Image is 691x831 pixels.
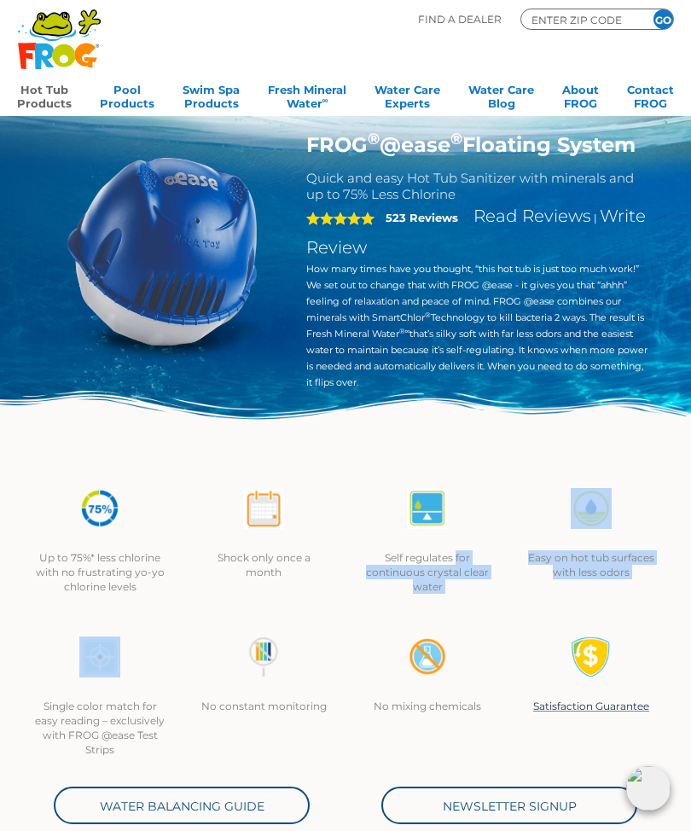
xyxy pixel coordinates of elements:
p: Self regulates for continuous crystal clear water [363,550,492,594]
a: Swim SpaProducts [183,78,240,112]
a: Water CareExperts [375,78,440,112]
p: No mixing chemicals [363,699,492,713]
sup: ® [368,130,380,148]
img: Satisfaction Guarantee Icon [571,636,612,677]
img: icon-atease-color-match [79,636,120,677]
a: Hot TubProducts [17,78,72,112]
p: Up to 75%* less chlorine with no frustrating yo-yo chlorine levels [35,550,165,594]
p: Shock only once a month [199,550,328,579]
img: icon-atease-easy-on [571,488,612,529]
a: Newsletter Signup [381,787,637,824]
p: Find A Dealer [418,9,502,30]
p: No constant monitoring [199,699,328,713]
h2: Quick and easy Hot Tub Sanitizer with minerals and up to 75% Less Chlorine [306,170,648,202]
span: | [594,212,597,224]
p: Easy on hot tub surfaces with less odors [526,550,656,579]
a: Satisfaction Guarantee [533,700,649,712]
a: Water Balancing Guide [54,787,310,824]
img: atease-icon-shock-once [243,488,284,529]
p: Single color match for easy reading – exclusively with FROG @ease Test Strips [35,699,165,757]
a: PoolProducts [100,78,154,112]
img: icon-atease-75percent-less [79,488,120,529]
a: Fresh MineralWater∞ [268,78,346,112]
span: 5 [306,212,375,225]
sup: ® [425,311,431,319]
img: no-mixing1 [407,636,448,677]
sup: ®∞ [399,327,410,335]
strong: 523 Reviews [386,211,458,224]
img: hot-tub-product-atease-system.png [44,132,281,369]
sup: ® [450,130,462,148]
h1: FROG @ease Floating System [306,132,648,157]
input: GO [653,9,673,29]
a: Water CareBlog [468,78,534,112]
img: atease-icon-self-regulates [407,488,448,529]
a: Read Reviews [473,206,591,226]
a: ContactFROG [627,78,674,112]
img: no-constant-monitoring1 [243,636,284,677]
img: openIcon [626,766,671,811]
p: How many times have you thought, “this hot tub is just too much work!” We set out to change that ... [306,261,648,391]
sup: ∞ [322,96,328,105]
a: AboutFROG [562,78,599,112]
input: Zip Code Form [530,12,632,27]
